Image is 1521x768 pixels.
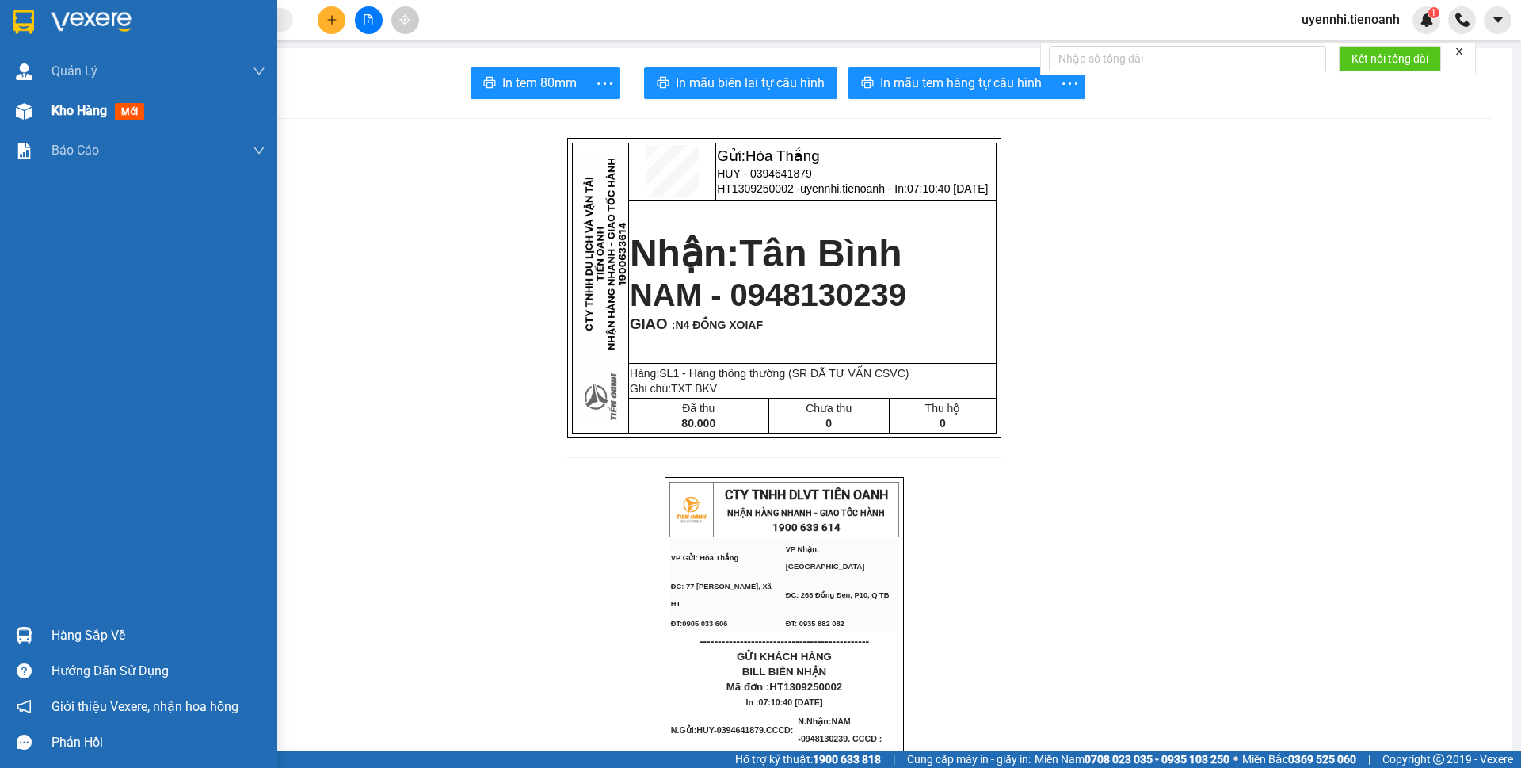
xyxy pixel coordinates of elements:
[253,144,265,157] span: down
[766,725,795,735] span: CCCD:
[589,74,619,94] span: more
[1484,6,1511,34] button: caret-down
[759,697,823,707] span: 07:10:40 [DATE]
[1351,50,1428,67] span: Kết nối tổng đài
[1368,751,1370,768] span: |
[1049,46,1326,71] input: Nhập số tổng đài
[673,367,909,380] span: 1 - Hàng thông thường (SR ĐÃ TƯ VẤN CSVC)
[668,319,763,331] span: :
[589,67,620,99] button: more
[786,545,865,571] span: VP Nhận: [GEOGRAPHIC_DATA]
[806,402,852,415] span: Chưa thu
[17,699,32,714] span: notification
[739,232,902,274] span: Tân Bình
[657,76,669,91] span: printer
[735,751,881,768] span: Hỗ trợ kỹ thuật:
[17,735,32,750] span: message
[644,67,837,99] button: printerIn mẫu biên lai tự cấu hình
[1455,13,1470,27] img: phone-icon
[893,751,895,768] span: |
[116,9,191,25] span: Hòa Thắng
[630,367,909,380] span: Hàng:SL
[483,76,496,91] span: printer
[326,14,337,25] span: plus
[742,666,827,678] span: BILL BIÊN NHẬN
[630,232,902,274] strong: Nhận:
[671,554,738,562] span: VP Gửi: Hòa Thắng
[746,697,823,707] span: In :
[1233,756,1238,762] span: ⚪️
[801,734,882,743] span: 0948130239. CCCD :
[1035,751,1229,768] span: Miền Nam
[1085,753,1229,766] strong: 0708 023 035 - 0935 103 250
[16,627,32,644] img: warehouse-icon
[786,591,890,599] span: ĐC: 266 Đồng Đen, P10, Q TB
[32,97,209,182] strong: Nhận:
[671,620,728,628] span: ĐT:0905 033 606
[737,651,832,663] span: GỬI KHÁCH HÀNG
[1420,13,1434,27] img: icon-new-feature
[825,417,832,430] span: 0
[940,417,946,430] span: 0
[786,620,844,628] span: ĐT: 0935 882 082
[630,277,906,312] span: NAM - 0948130239
[115,103,144,120] span: mới
[51,624,265,648] div: Hàng sắp về
[798,716,882,743] span: NAM -
[88,59,195,87] span: uyennhi.tienoanh - In:
[88,29,196,42] span: HUY - 0394641879
[1431,7,1436,18] span: 1
[16,143,32,159] img: solution-icon
[51,61,97,81] span: Quản Lý
[51,697,238,716] span: Giới thiệu Vexere, nhận hoa hồng
[51,659,265,683] div: Hướng dẫn sử dụng
[714,725,795,735] span: -
[391,6,419,34] button: aim
[88,9,190,25] span: Gửi:
[1491,13,1505,27] span: caret-down
[355,6,383,34] button: file-add
[253,65,265,78] span: down
[700,635,869,648] span: ----------------------------------------------
[1288,753,1356,766] strong: 0369 525 060
[16,103,32,120] img: warehouse-icon
[1289,10,1412,29] span: uyennhi.tienoanh
[630,315,668,332] span: GIAO
[745,147,820,164] span: Hòa Thắng
[681,417,715,430] span: 80.000
[363,14,374,25] span: file-add
[13,10,34,34] img: logo-vxr
[696,725,714,735] span: HUY
[17,663,32,678] span: question-circle
[318,6,345,34] button: plus
[1054,67,1085,99] button: more
[798,716,882,743] span: N.Nhận:
[51,140,99,160] span: Báo cáo
[51,103,107,118] span: Kho hàng
[717,725,796,735] span: 0394641879.
[675,319,763,331] span: N4 ĐỒNG XOIAF
[88,45,195,87] span: HT1309250002 -
[1454,46,1465,57] span: close
[725,487,888,502] span: CTY TNHH DLVT TIẾN OANH
[671,382,717,395] span: TXT BKV
[769,681,842,693] span: HT1309250002
[907,751,1031,768] span: Cung cấp máy in - giấy in:
[813,753,881,766] strong: 1900 633 818
[671,583,772,608] span: ĐC: 77 [PERSON_NAME], Xã HT
[1054,74,1085,94] span: more
[717,147,819,164] span: Gửi:
[717,167,812,180] span: HUY - 0394641879
[16,63,32,80] img: warehouse-icon
[682,402,715,415] span: Đã thu
[399,14,410,25] span: aim
[925,402,961,415] span: Thu hộ
[1433,754,1444,765] span: copyright
[51,731,265,755] div: Phản hồi
[848,67,1054,99] button: printerIn mẫu tem hàng tự cấu hình
[727,508,885,518] strong: NHẬN HÀNG NHANH - GIAO TỐC HÀNH
[471,67,589,99] button: printerIn tem 80mm
[676,73,825,93] span: In mẫu biên lai tự cấu hình
[861,76,874,91] span: printer
[726,681,843,693] span: Mã đơn :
